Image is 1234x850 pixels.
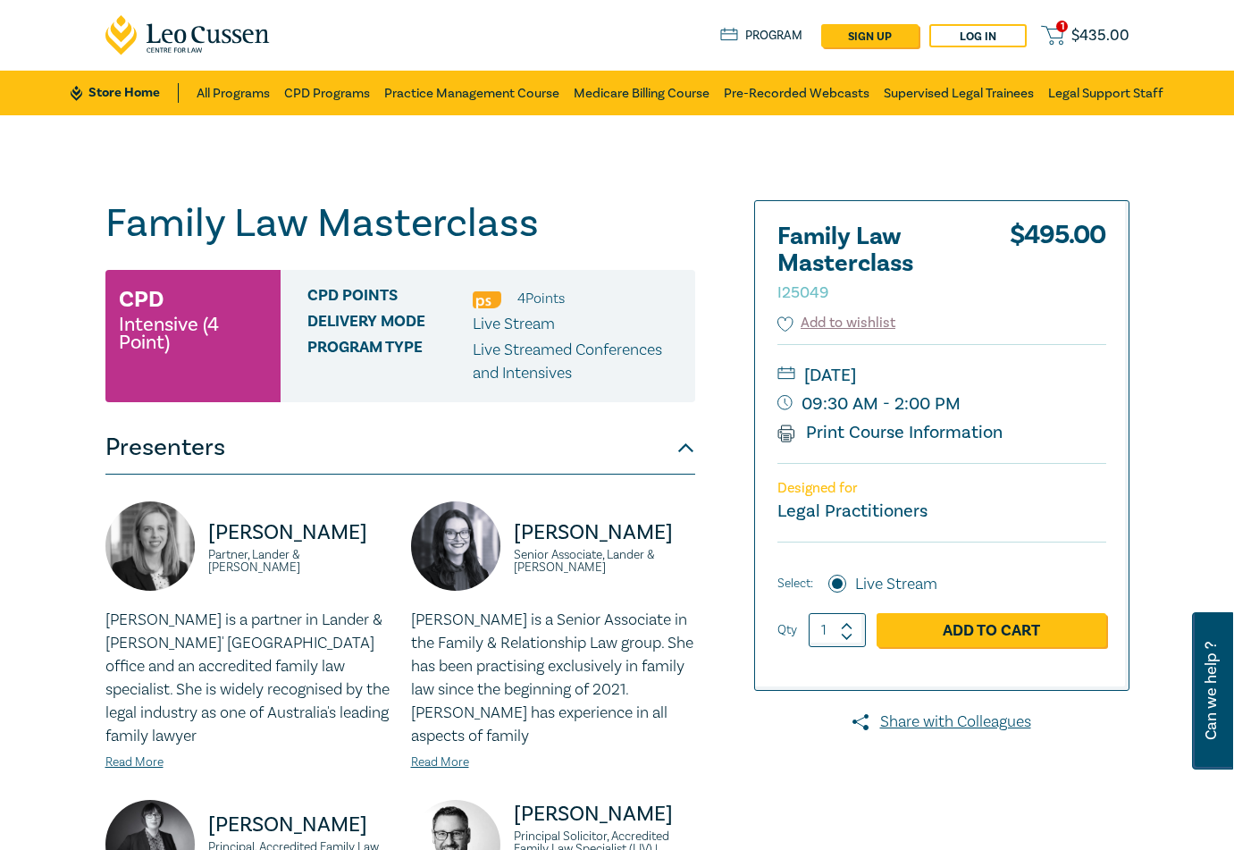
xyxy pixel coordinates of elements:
label: Qty [777,620,797,640]
span: Program type [307,339,473,385]
a: Supervised Legal Trainees [884,71,1034,115]
a: CPD Programs [284,71,370,115]
p: [PERSON_NAME] is a Senior Associate in the Family & Relationship Law group. She has been practisi... [411,609,695,748]
img: Professional Skills [473,291,501,308]
h1: Family Law Masterclass [105,200,695,247]
img: https://s3.ap-southeast-2.amazonaws.com/leo-cussen-store-production-content/Contacts/Liz%20Kofoed... [105,501,195,591]
a: Store Home [71,83,179,103]
span: Delivery Mode [307,313,473,336]
a: Share with Colleagues [754,711,1129,734]
span: Select: [777,574,813,593]
small: Senior Associate, Lander & [PERSON_NAME] [514,549,695,574]
small: I25049 [777,282,828,303]
p: Designed for [777,480,1106,497]
span: CPD Points [307,287,473,310]
a: Legal Support Staff [1048,71,1163,115]
div: $ 495.00 [1010,223,1106,313]
span: 1 [1056,21,1068,32]
a: Print Course Information [777,421,1003,444]
input: 1 [809,613,866,647]
li: 4 Point s [517,287,565,310]
a: Read More [411,754,469,770]
p: [PERSON_NAME] [208,518,390,547]
h2: Family Law Masterclass [777,223,974,304]
a: Practice Management Course [384,71,559,115]
a: Medicare Billing Course [574,71,709,115]
p: [PERSON_NAME] [514,800,695,829]
span: Live Stream [473,314,555,334]
small: 09:30 AM - 2:00 PM [777,390,1106,418]
a: Add to Cart [877,613,1106,647]
a: Log in [929,24,1027,47]
small: Intensive (4 Point) [119,316,267,351]
small: Partner, Lander & [PERSON_NAME] [208,549,390,574]
button: Add to wishlist [777,313,896,333]
button: Presenters [105,421,695,475]
span: $ 435.00 [1071,26,1129,46]
p: [PERSON_NAME] is a partner in Lander & [PERSON_NAME]' [GEOGRAPHIC_DATA] office and an accredited ... [105,609,390,748]
img: https://s3.ap-southeast-2.amazonaws.com/leo-cussen-store-production-content/Contacts/Grace%20Hurl... [411,501,500,591]
h3: CPD [119,283,164,316]
p: [PERSON_NAME] [514,518,695,547]
a: Program [720,26,803,46]
a: Read More [105,754,164,770]
a: All Programs [197,71,270,115]
small: Legal Practitioners [777,500,928,523]
p: [PERSON_NAME] [208,811,390,839]
label: Live Stream [855,573,937,596]
small: [DATE] [777,361,1106,390]
a: sign up [821,24,919,47]
a: Pre-Recorded Webcasts [724,71,869,115]
span: Can we help ? [1203,623,1220,759]
p: Live Streamed Conferences and Intensives [473,339,682,385]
